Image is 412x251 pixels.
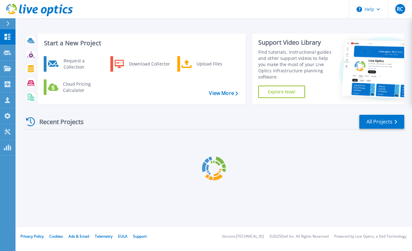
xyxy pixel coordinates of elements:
[60,81,106,93] div: Cloud Pricing Calculator
[359,115,404,129] a: All Projects
[193,58,239,70] div: Upload Files
[20,234,44,239] a: Privacy Policy
[334,235,406,239] li: Powered by Live Optics, a Dell Technology
[126,58,173,70] div: Download Collector
[209,90,238,96] a: View More
[258,38,334,47] div: Support Video Library
[133,234,147,239] a: Support
[95,234,113,239] a: Telemetry
[258,86,305,98] a: Explore Now!
[44,56,107,72] a: Request a Collection
[60,58,106,70] div: Request a Collection
[177,56,241,72] a: Upload Files
[49,234,63,239] a: Cookies
[69,234,89,239] a: Ads & Email
[397,7,403,11] span: RC
[44,40,238,47] h3: Start a New Project
[258,49,334,80] div: Find tutorials, instructional guides and other support videos to help you make the most of your L...
[110,56,174,72] a: Download Collector
[222,235,264,239] li: Version: [TECHNICAL_ID]
[118,234,127,239] a: EULA
[269,235,329,239] li: © 2025 Dell Inc. All Rights Reserved
[24,114,92,129] div: Recent Projects
[44,79,107,95] a: Cloud Pricing Calculator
